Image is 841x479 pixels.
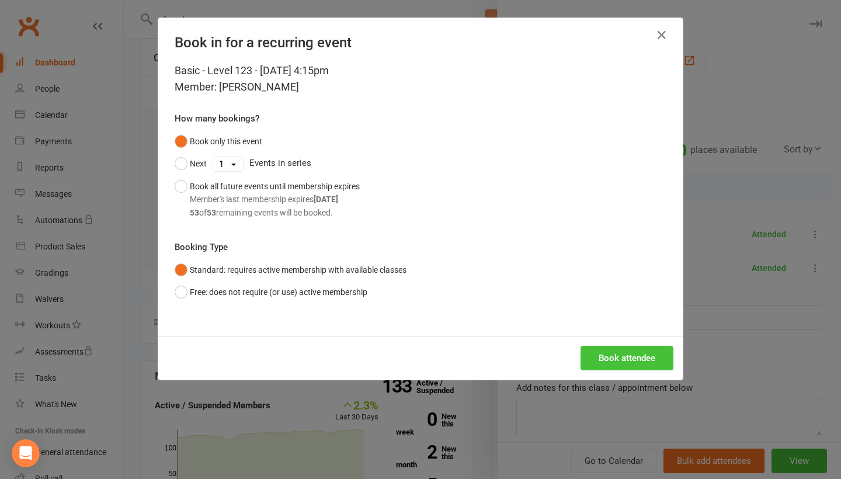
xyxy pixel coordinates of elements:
[190,206,360,219] div: of remaining events will be booked.
[190,180,360,219] div: Book all future events until membership expires
[190,208,199,217] strong: 53
[207,208,216,217] strong: 53
[175,130,262,152] button: Book only this event
[175,175,360,224] button: Book all future events until membership expiresMember's last membership expires[DATE]53of53remain...
[175,34,666,51] h4: Book in for a recurring event
[12,439,40,467] div: Open Intercom Messenger
[175,152,207,175] button: Next
[581,346,673,370] button: Book attendee
[175,63,666,95] div: Basic - Level 123 - [DATE] 4:15pm Member: [PERSON_NAME]
[175,112,259,126] label: How many bookings?
[190,193,360,206] div: Member's last membership expires
[314,195,338,204] strong: [DATE]
[175,281,367,303] button: Free: does not require (or use) active membership
[175,240,228,254] label: Booking Type
[652,26,671,44] button: Close
[175,259,406,281] button: Standard: requires active membership with available classes
[175,152,666,175] div: Events in series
